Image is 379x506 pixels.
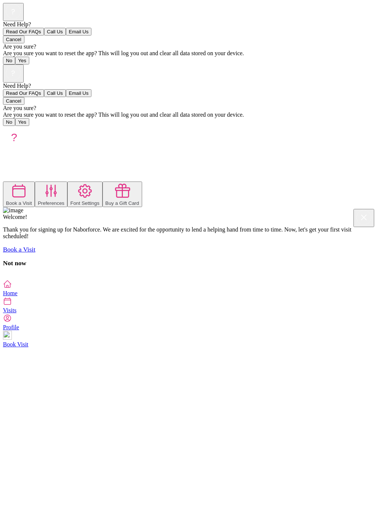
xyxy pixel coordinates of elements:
button: Yes [15,118,29,126]
button: Buy a Gift Card [103,182,142,207]
div: Are you sure? [3,43,376,50]
div: Need Help? [3,21,376,28]
button: Read Our FAQs [3,28,44,36]
a: Home [3,280,376,296]
div: Need Help? [3,83,376,89]
div: Are you sure? [3,105,376,111]
button: Email Us [66,28,91,36]
button: Yes [15,57,29,64]
span: Visits [3,307,16,313]
button: Cancel [3,97,24,105]
img: image [3,207,23,214]
a: Profile [3,314,376,330]
div: Buy a Gift Card [105,200,139,206]
div: Book a Visit [6,200,32,206]
button: Font Settings [67,182,103,207]
a: Not now [3,259,26,267]
a: Book a Visit [3,246,36,253]
div: Welcome! [3,214,376,220]
button: Book a Visit [3,182,35,207]
div: Preferences [38,200,64,206]
button: No [3,118,15,126]
button: Call Us [44,28,66,36]
a: Visits [3,297,376,313]
button: Read Our FAQs [3,89,44,97]
button: No [3,57,15,64]
a: Book Visit [3,331,376,347]
div: Font Settings [70,200,100,206]
img: avatar [3,126,25,148]
span: Book Visit [3,341,28,347]
div: Are you sure you want to reset the app? This will log you out and clear all data stored on your d... [3,111,376,118]
div: Are you sure you want to reset the app? This will log you out and clear all data stored on your d... [3,50,376,57]
button: Cancel [3,36,24,43]
span: Profile [3,324,19,330]
span: Home [3,290,17,296]
button: Preferences [35,182,67,207]
button: Email Us [66,89,91,97]
button: Call Us [44,89,66,97]
p: Thank you for signing up for Naborforce. We are excited for the opportunity to lend a helping han... [3,226,376,240]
